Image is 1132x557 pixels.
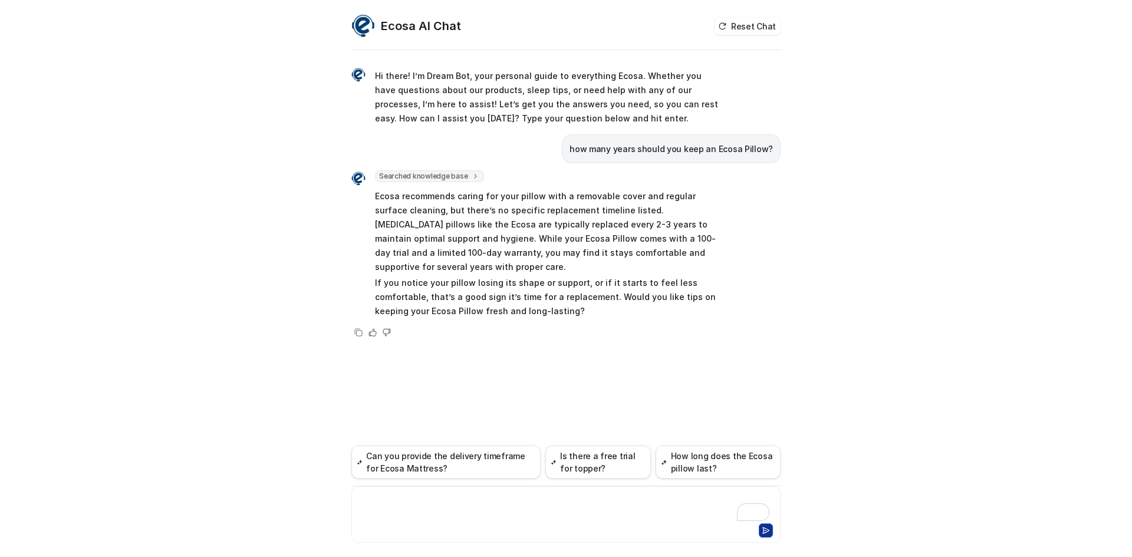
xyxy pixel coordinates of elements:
button: How long does the Ecosa pillow last? [656,446,781,479]
button: Reset Chat [715,18,781,35]
p: Hi there! I’m Dream Bot, your personal guide to everything Ecosa. Whether you have questions abou... [375,69,720,126]
img: Widget [351,172,366,186]
button: Can you provide the delivery timeframe for Ecosa Mattress? [351,446,541,479]
button: Is there a free trial for topper? [545,446,651,479]
span: Searched knowledge base [375,170,484,182]
h2: Ecosa AI Chat [381,18,461,34]
p: how many years should you keep an Ecosa Pillow? [570,142,773,156]
p: If you notice your pillow losing its shape or support, or if it starts to feel less comfortable, ... [375,276,720,318]
p: Ecosa recommends caring for your pillow with a removable cover and regular surface cleaning, but ... [375,189,720,274]
div: To enrich screen reader interactions, please activate Accessibility in Grammarly extension settings [354,494,778,521]
img: Widget [351,14,375,38]
img: Widget [351,68,366,82]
